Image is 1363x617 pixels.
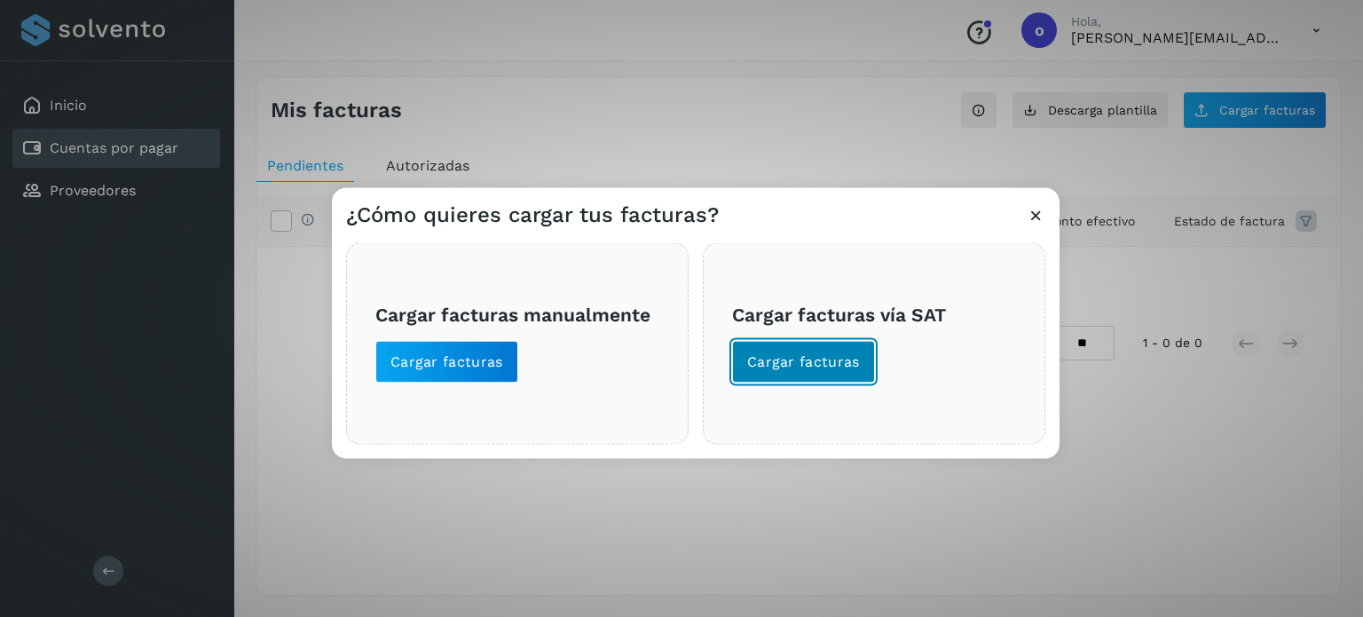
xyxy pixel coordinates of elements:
span: Cargar facturas [390,352,503,371]
button: Cargar facturas [375,340,518,383]
button: Cargar facturas [732,340,875,383]
h3: Cargar facturas vía SAT [732,304,1016,326]
h3: ¿Cómo quieres cargar tus facturas? [346,202,719,227]
span: Cargar facturas [747,352,860,371]
h3: Cargar facturas manualmente [375,304,659,326]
